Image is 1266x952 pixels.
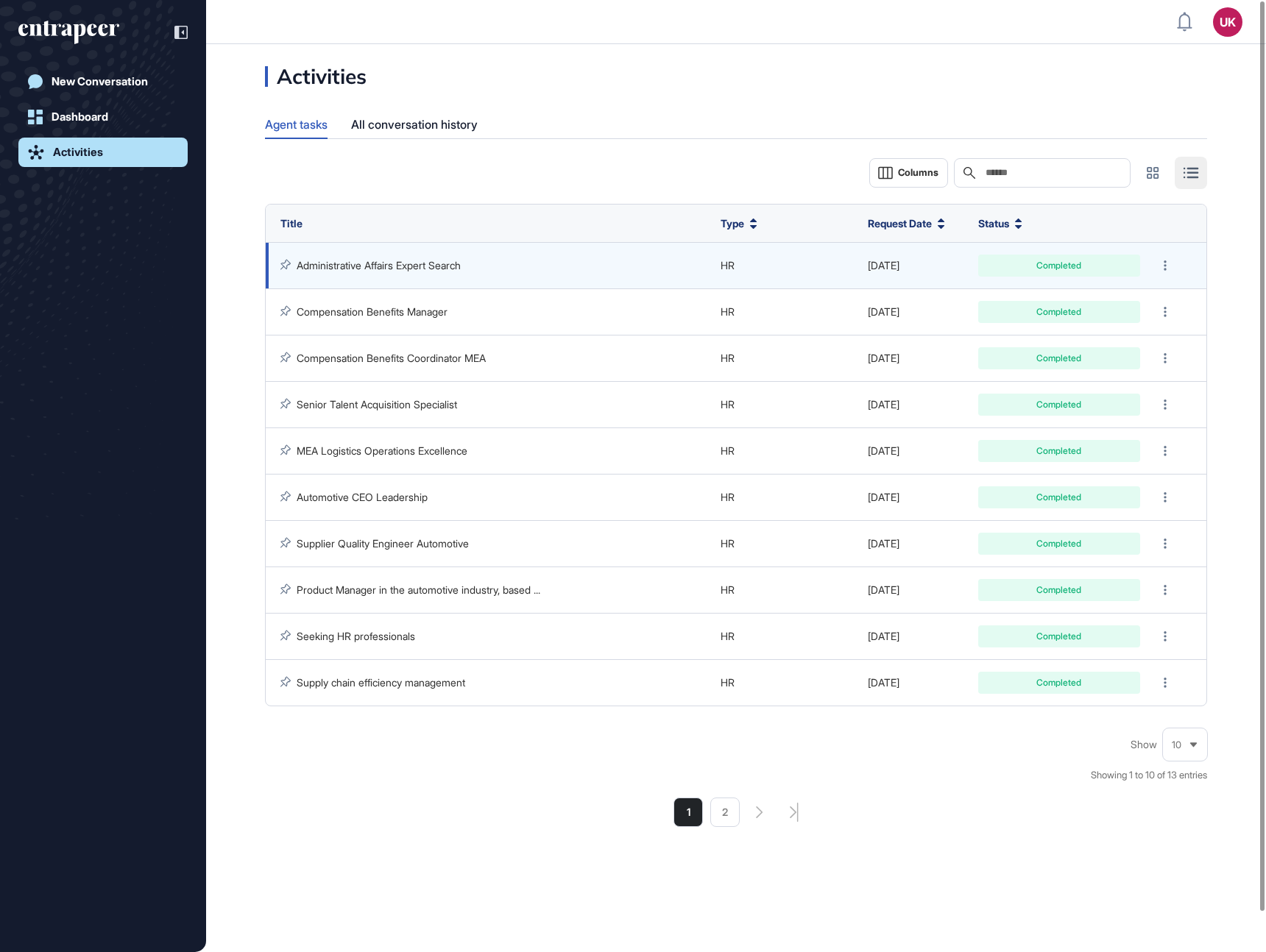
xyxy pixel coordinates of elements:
button: Status [978,216,1022,231]
a: Compensation Benefits Manager [297,305,448,318]
span: HR [721,537,735,550]
div: Completed [989,632,1129,641]
a: Compensation Benefits Coordinator MEA [297,352,486,364]
a: Dashboard [18,102,188,132]
a: search-pagination-next-button [756,806,763,818]
span: HR [721,398,735,411]
span: [DATE] [868,398,899,411]
button: UK [1213,7,1242,37]
a: Senior Talent Acquisition Specialist [297,398,457,411]
span: [DATE] [868,259,899,271]
span: [DATE] [868,630,899,642]
span: HR [721,259,735,271]
a: search-pagination-last-page-button [790,803,799,822]
div: New Conversation [52,75,148,88]
span: [DATE] [868,583,899,596]
a: Product Manager in the automotive industry, based ... [297,583,540,596]
span: [DATE] [868,305,899,318]
span: Request Date [868,216,932,231]
span: [DATE] [868,444,899,457]
a: New Conversation [18,67,188,96]
span: Show [1131,739,1157,750]
span: Columns [898,167,938,178]
span: Status [978,216,1009,231]
span: HR [721,305,735,318]
div: Dashboard [52,110,108,124]
span: HR [721,444,735,457]
span: Type [721,216,744,231]
div: Completed [989,539,1129,548]
span: HR [721,491,735,503]
div: Activities [265,66,367,87]
a: Administrative Affairs Expert Search [297,259,461,271]
span: Title [280,217,303,230]
span: [DATE] [868,491,899,503]
div: Showing 1 to 10 of 13 entries [1091,768,1207,783]
div: Completed [989,586,1129,594]
div: Completed [989,493,1129,502]
span: [DATE] [868,676,899,689]
span: 10 [1172,739,1181,750]
a: Supplier Quality Engineer Automotive [297,537,469,550]
span: HR [721,630,735,642]
button: Type [721,216,757,231]
div: Completed [989,308,1129,316]
div: All conversation history [351,110,478,139]
div: Agent tasks [265,110,328,138]
span: [DATE] [868,537,899,550]
span: [DATE] [868,352,899,364]
a: Activities [18,138,188,167]
div: Completed [989,354,1129,363]
div: Completed [989,400,1129,409]
div: Completed [989,678,1129,687]
div: Completed [989,447,1129,455]
span: HR [721,352,735,364]
a: Automotive CEO Leadership [297,491,428,503]
span: HR [721,676,735,689]
button: Columns [869,158,948,188]
span: HR [721,583,735,596]
div: Activities [53,146,103,159]
a: 2 [710,798,740,827]
a: Supply chain efficiency management [297,676,465,689]
div: entrapeer-logo [18,21,119,44]
button: Request Date [868,216,945,231]
a: 1 [673,798,703,827]
a: Seeking HR professionals [297,630,415,642]
a: MEA Logistics Operations Excellence [297,444,467,457]
div: Completed [989,261,1129,270]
